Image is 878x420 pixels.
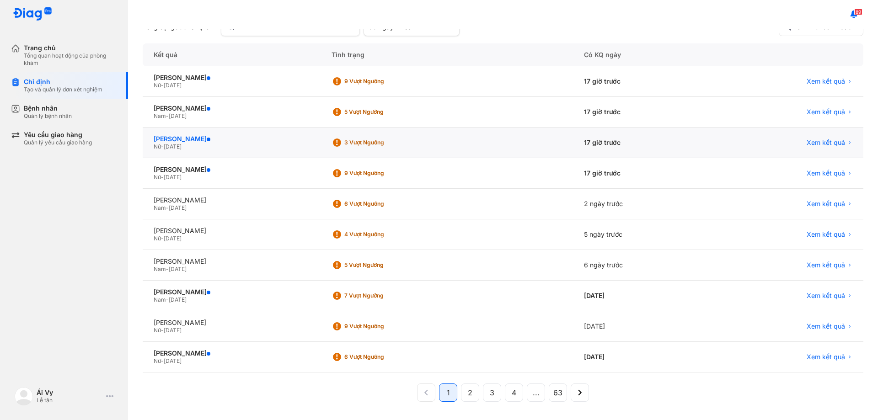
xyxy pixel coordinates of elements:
div: [PERSON_NAME] [154,135,310,143]
span: [DATE] [169,296,187,303]
span: [DATE] [164,327,182,334]
span: Nam [154,296,166,303]
div: [PERSON_NAME] [154,196,310,204]
span: - [161,82,164,89]
span: [DATE] [164,235,182,242]
span: [DATE] [169,204,187,211]
div: 2 ngày trước [573,189,711,219]
div: Quản lý yêu cầu giao hàng [24,139,92,146]
img: logo [13,7,52,21]
span: Xem kết quả [807,108,845,116]
div: 5 Vượt ngưỡng [344,261,418,269]
div: [PERSON_NAME] [154,104,310,112]
button: 4 [505,383,523,402]
button: 1 [439,383,457,402]
span: Nữ [154,143,161,150]
div: 5 ngày trước [573,219,711,250]
span: Xem kết quả [807,138,845,147]
span: [DATE] [164,357,182,364]
span: Xem kết quả [807,292,845,300]
span: 89 [854,9,862,15]
div: Tổng quan hoạt động của phòng khám [24,52,117,67]
span: Nữ [154,235,161,242]
div: [PERSON_NAME] [154,257,310,266]
span: 63 [553,387,562,398]
div: 9 Vượt ngưỡng [344,323,418,330]
button: 3 [483,383,501,402]
div: 6 Vượt ngưỡng [344,200,418,207]
span: 1 [447,387,450,398]
span: Xem kết quả [807,77,845,85]
div: [PERSON_NAME] [154,319,310,327]
span: - [166,266,169,272]
div: Quản lý bệnh nhân [24,112,72,120]
span: ... [533,387,540,398]
span: Xem kết quả [807,200,845,208]
div: 7 Vượt ngưỡng [344,292,418,299]
div: Lễ tân [37,397,102,404]
span: - [166,112,169,119]
span: Nữ [154,174,161,181]
div: 17 giờ trước [573,158,711,189]
span: - [166,296,169,303]
button: ... [527,383,545,402]
span: 2 [468,387,472,398]
span: - [161,235,164,242]
div: [PERSON_NAME] [154,349,310,357]
span: - [161,357,164,364]
span: Nữ [154,82,161,89]
span: Nam [154,266,166,272]
div: Chỉ định [24,78,102,86]
div: 9 Vượt ngưỡng [344,78,418,85]
div: Ái Vy [37,388,102,397]
span: 4 [512,387,516,398]
div: 17 giờ trước [573,66,711,97]
img: logo [15,387,33,405]
span: [DATE] [164,174,182,181]
span: [DATE] [164,143,182,150]
div: Tình trạng [321,43,573,66]
span: - [161,143,164,150]
span: Nữ [154,357,161,364]
div: 6 ngày trước [573,250,711,281]
div: Yêu cầu giao hàng [24,131,92,139]
div: Có KQ ngày [573,43,711,66]
div: 17 giờ trước [573,128,711,158]
span: Xem kết quả [807,230,845,239]
span: Xem kết quả [807,261,845,269]
div: 3 Vượt ngưỡng [344,139,418,146]
span: - [161,174,164,181]
div: Tạo và quản lý đơn xét nghiệm [24,86,102,93]
span: Xem kết quả [807,169,845,177]
span: [DATE] [164,82,182,89]
span: [DATE] [169,112,187,119]
div: Trang chủ [24,44,117,52]
div: [PERSON_NAME] [154,74,310,82]
span: Xem kết quả [807,353,845,361]
span: 3 [490,387,494,398]
span: [DATE] [169,266,187,272]
span: Nam [154,204,166,211]
div: 6 Vượt ngưỡng [344,353,418,361]
div: [DATE] [573,342,711,372]
div: Kết quả [143,43,321,66]
div: Bệnh nhân [24,104,72,112]
div: 5 Vượt ngưỡng [344,108,418,116]
span: Nam [154,112,166,119]
div: [PERSON_NAME] [154,227,310,235]
div: 4 Vượt ngưỡng [344,231,418,238]
div: 17 giờ trước [573,97,711,128]
div: [PERSON_NAME] [154,165,310,174]
div: [PERSON_NAME] [154,288,310,296]
button: 63 [549,383,567,402]
span: - [166,204,169,211]
span: Nữ [154,327,161,334]
div: 9 Vượt ngưỡng [344,170,418,177]
button: 2 [461,383,479,402]
div: [DATE] [573,281,711,311]
span: Xem kết quả [807,322,845,330]
div: [DATE] [573,311,711,342]
span: - [161,327,164,334]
